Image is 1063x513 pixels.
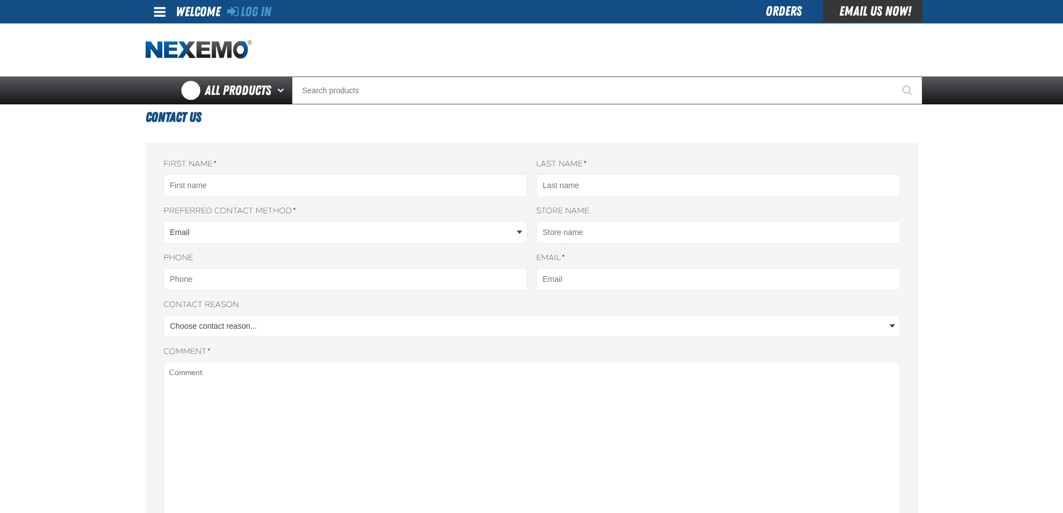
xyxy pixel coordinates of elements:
label: Email [536,253,900,263]
a: Log In [227,4,271,20]
input: Email [536,268,900,290]
label: Store name [536,206,900,217]
label: Last name [536,159,900,170]
button: Open All Products pages [273,76,292,104]
img: Nexemo logo [146,40,252,60]
button: Start Searching [894,76,922,104]
label: Comment [163,347,900,357]
span: Choose contact reason... [170,320,887,332]
span: Email [170,227,514,238]
input: Last name [536,174,900,196]
input: Phone [163,268,527,290]
input: First name [163,174,527,196]
label: Preferred contact method [163,206,527,217]
a: Home [146,40,252,60]
input: Search [292,76,922,104]
label: Phone [163,253,527,263]
span: All Products [205,80,271,100]
span: Contact Us [146,109,201,125]
label: First name [163,159,527,170]
input: Store name [536,221,900,243]
label: Contact reason [163,300,900,310]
